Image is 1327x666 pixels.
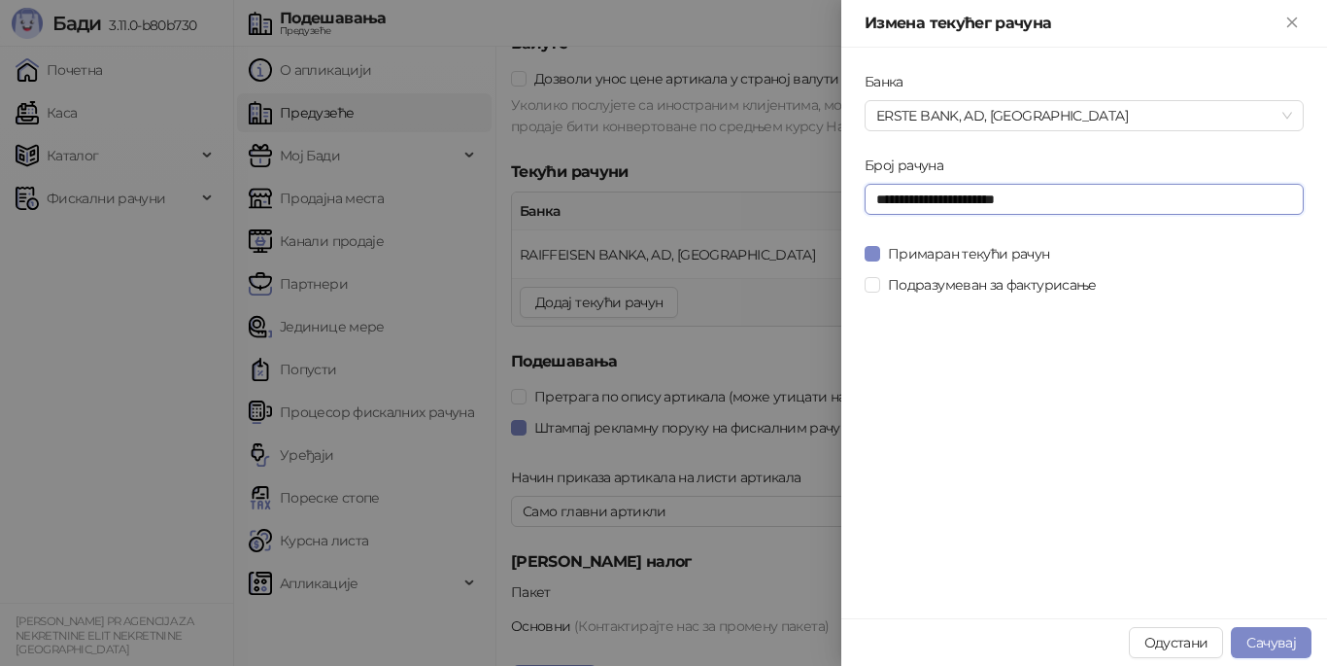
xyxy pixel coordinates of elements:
[880,243,1058,264] span: Примаран текући рачун
[1129,627,1224,658] button: Одустани
[1231,627,1311,658] button: Сачувај
[1246,634,1296,651] span: Сачувај
[865,155,955,176] label: Број рачуна
[865,12,1280,35] div: Измена текућег рачуна
[1280,12,1304,35] button: Close
[865,71,915,92] label: Банка
[865,184,1304,215] input: Број рачуна
[880,274,1105,296] span: Подразумеван за фактурисање
[876,101,1292,130] span: ERSTE BANK, AD, NOVI SAD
